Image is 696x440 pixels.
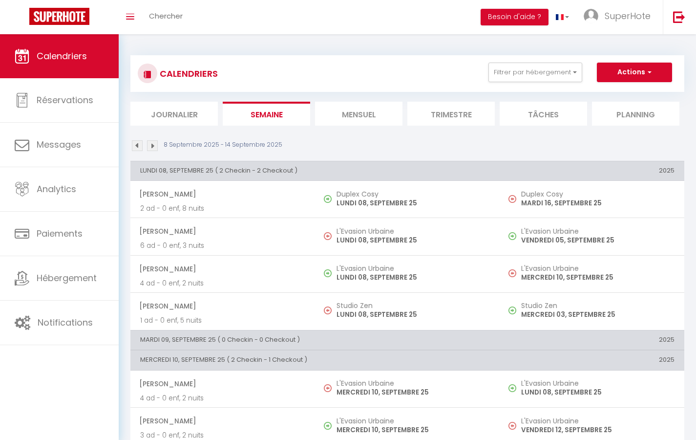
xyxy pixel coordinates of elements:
button: Filtrer par hébergement [488,63,582,82]
img: NO IMAGE [324,232,332,240]
span: [PERSON_NAME] [139,374,305,393]
button: Ouvrir le widget de chat LiveChat [8,4,37,33]
img: NO IMAGE [508,307,516,314]
p: LUNDI 08, SEPTEMBRE 25 [337,272,490,283]
span: [PERSON_NAME] [139,260,305,278]
img: logout [673,11,685,23]
span: Chercher [149,11,183,21]
h5: L'Evasion Urbaine [521,417,675,425]
img: NO IMAGE [508,195,516,203]
p: 4 ad - 0 enf, 2 nuits [140,278,305,288]
p: MERCREDI 10, SEPTEMBRE 25 [521,272,675,283]
p: LUNDI 08, SEPTEMBRE 25 [337,235,490,245]
p: 4 ad - 0 enf, 2 nuits [140,393,305,403]
span: Hébergement [37,272,97,284]
li: Trimestre [407,102,495,126]
img: NO IMAGE [324,307,332,314]
span: [PERSON_NAME] [139,297,305,315]
span: [PERSON_NAME] [139,412,305,430]
p: 2 ad - 0 enf, 8 nuits [140,203,305,214]
img: ... [584,9,598,23]
button: Besoin d'aide ? [481,9,548,25]
button: Actions [597,63,672,82]
th: 2025 [500,330,684,350]
th: LUNDI 08, SEPTEMBRE 25 ( 2 Checkin - 2 Checkout ) [130,161,500,180]
img: NO IMAGE [508,232,516,240]
th: 2025 [500,351,684,370]
h5: L'Evasion Urbaine [521,264,675,272]
h5: L'Evasion Urbaine [337,379,490,387]
span: SuperHote [605,10,651,22]
p: MARDI 16, SEPTEMBRE 25 [521,198,675,208]
span: Messages [37,138,81,151]
img: Super Booking [29,8,89,25]
p: LUNDI 08, SEPTEMBRE 25 [521,387,675,397]
li: Semaine [223,102,310,126]
img: NO IMAGE [508,269,516,277]
p: MERCREDI 10, SEPTEMBRE 25 [337,425,490,435]
p: VENDREDI 12, SEPTEMBRE 25 [521,425,675,435]
img: NO IMAGE [508,422,516,430]
span: Analytics [37,183,76,195]
h5: L'Evasion Urbaine [521,379,675,387]
h5: Studio Zen [521,302,675,309]
h5: Duplex Cosy [521,190,675,198]
p: MERCREDI 10, SEPTEMBRE 25 [337,387,490,397]
p: LUNDI 08, SEPTEMBRE 25 [337,309,490,320]
h5: L'Evasion Urbaine [337,227,490,235]
img: NO IMAGE [508,384,516,392]
span: Notifications [38,316,93,329]
li: Planning [592,102,679,126]
h5: L'Evasion Urbaine [337,264,490,272]
h5: Studio Zen [337,302,490,309]
p: 1 ad - 0 enf, 5 nuits [140,315,305,326]
span: [PERSON_NAME] [139,222,305,241]
p: 6 ad - 0 enf, 3 nuits [140,241,305,251]
p: 8 Septembre 2025 - 14 Septembre 2025 [164,140,282,150]
th: MARDI 09, SEPTEMBRE 25 ( 0 Checkin - 0 Checkout ) [130,330,500,350]
h5: L'Evasion Urbaine [337,417,490,425]
p: LUNDI 08, SEPTEMBRE 25 [337,198,490,208]
p: MERCREDI 03, SEPTEMBRE 25 [521,309,675,320]
span: [PERSON_NAME] [139,185,305,203]
h5: L'Evasion Urbaine [521,227,675,235]
li: Tâches [500,102,587,126]
img: NO IMAGE [324,384,332,392]
th: 2025 [500,161,684,180]
th: MERCREDI 10, SEPTEMBRE 25 ( 2 Checkin - 1 Checkout ) [130,351,500,370]
span: Paiements [37,227,83,240]
span: Calendriers [37,50,87,62]
h5: Duplex Cosy [337,190,490,198]
li: Journalier [130,102,218,126]
p: VENDREDI 05, SEPTEMBRE 25 [521,235,675,245]
li: Mensuel [315,102,402,126]
span: Réservations [37,94,93,106]
h3: CALENDRIERS [157,63,218,85]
